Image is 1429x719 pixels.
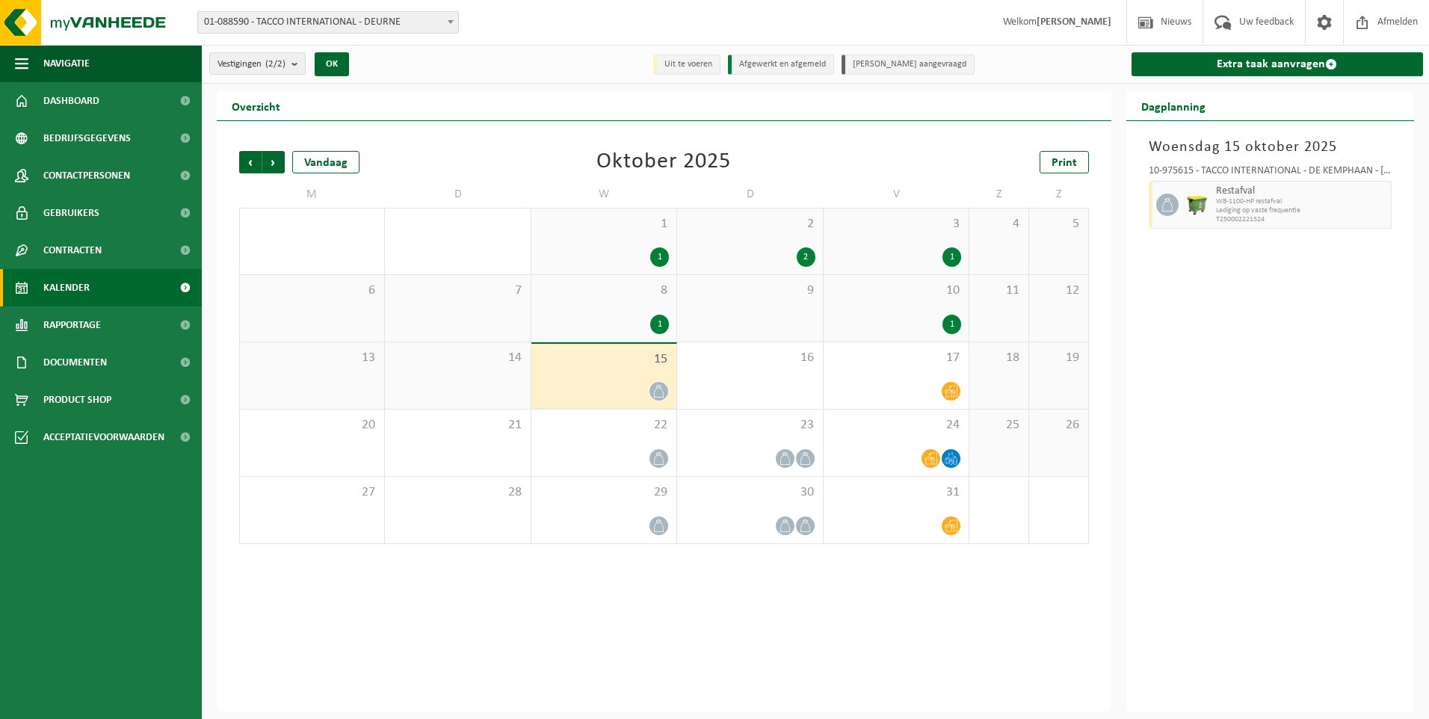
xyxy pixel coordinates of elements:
span: Print [1052,157,1077,169]
span: 29 [539,484,669,501]
span: Vestigingen [217,53,286,75]
span: Lediging op vaste frequentie [1216,206,1388,215]
span: Acceptatievoorwaarden [43,419,164,456]
span: Bedrijfsgegevens [43,120,131,157]
span: 12 [1037,283,1081,299]
count: (2/2) [265,59,286,69]
span: 24 [831,417,961,433]
span: WB-1100-HP restafval [1216,197,1388,206]
div: 10-975615 - TACCO INTERNATIONAL - DE KEMPHAAN - [GEOGRAPHIC_DATA] [1149,166,1392,181]
div: 1 [942,247,961,267]
span: T250002221524 [1216,215,1388,224]
h2: Dagplanning [1126,91,1220,120]
span: 15 [539,351,669,368]
span: 28 [392,484,522,501]
h2: Overzicht [217,91,295,120]
span: Kalender [43,269,90,306]
span: Dashboard [43,82,99,120]
td: Z [1029,181,1089,208]
a: Extra taak aanvragen [1132,52,1424,76]
span: 14 [392,350,522,366]
td: W [531,181,677,208]
div: Vandaag [292,151,359,173]
span: 11 [977,283,1021,299]
span: 22 [539,417,669,433]
span: 4 [977,216,1021,232]
div: Oktober 2025 [596,151,731,173]
button: OK [315,52,349,76]
span: 27 [247,484,377,501]
strong: [PERSON_NAME] [1037,16,1111,28]
span: Rapportage [43,306,101,344]
div: 2 [797,247,815,267]
span: Gebruikers [43,194,99,232]
span: 8 [539,283,669,299]
span: 18 [977,350,1021,366]
a: Print [1040,151,1089,173]
span: Vorige [239,151,262,173]
div: 1 [650,315,669,334]
td: D [677,181,823,208]
span: 19 [1037,350,1081,366]
button: Vestigingen(2/2) [209,52,306,75]
td: Z [969,181,1029,208]
span: 6 [247,283,377,299]
span: Contactpersonen [43,157,130,194]
span: 25 [977,417,1021,433]
span: 5 [1037,216,1081,232]
td: V [824,181,969,208]
span: 01-088590 - TACCO INTERNATIONAL - DEURNE [198,12,458,33]
span: Contracten [43,232,102,269]
span: Documenten [43,344,107,381]
td: D [385,181,531,208]
li: Uit te voeren [653,55,720,75]
span: 30 [685,484,815,501]
span: 3 [831,216,961,232]
div: 1 [942,315,961,334]
span: Restafval [1216,185,1388,197]
span: Product Shop [43,381,111,419]
span: 26 [1037,417,1081,433]
span: 16 [685,350,815,366]
td: M [239,181,385,208]
span: 23 [685,417,815,433]
span: 31 [831,484,961,501]
span: 7 [392,283,522,299]
span: Volgende [262,151,285,173]
iframe: chat widget [7,686,250,719]
h3: Woensdag 15 oktober 2025 [1149,136,1392,158]
span: 21 [392,417,522,433]
span: 20 [247,417,377,433]
span: 13 [247,350,377,366]
li: Afgewerkt en afgemeld [728,55,834,75]
img: WB-1100-HPE-GN-50 [1186,194,1209,216]
span: Navigatie [43,45,90,82]
span: 17 [831,350,961,366]
span: 9 [685,283,815,299]
span: 2 [685,216,815,232]
span: 01-088590 - TACCO INTERNATIONAL - DEURNE [197,11,459,34]
div: 1 [650,247,669,267]
span: 1 [539,216,669,232]
li: [PERSON_NAME] aangevraagd [842,55,975,75]
span: 10 [831,283,961,299]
